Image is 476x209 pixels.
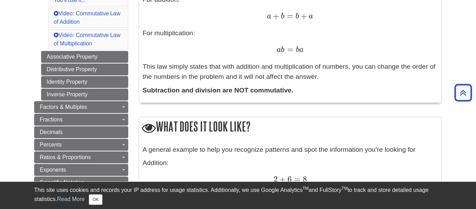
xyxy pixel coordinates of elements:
[292,174,300,184] span: =
[41,89,128,100] a: Inverse Property
[40,179,84,185] span: Scientific Notation
[34,139,128,151] a: Percents
[293,46,299,54] span: b
[40,167,66,173] span: Exponents
[54,32,121,46] a: Video: Commutative Law of Multiplication
[286,174,292,184] span: 6
[34,151,128,163] a: Ratios & Proportions
[41,76,128,88] a: Identity Property
[274,174,278,184] span: 2
[41,51,128,63] a: Associative Property
[281,46,284,54] span: b
[40,129,63,135] span: Decimals
[143,145,438,155] p: A general example to help you recognize patterns and spot the information you're looking for
[284,45,293,54] span: =
[40,154,91,160] span: Ratios & Proportions
[40,142,62,148] span: Percents
[34,164,128,176] a: Exponents
[139,117,442,137] h2: What does it look like?
[34,177,128,188] a: Scientific Notation
[57,196,85,202] a: Read More
[34,186,442,205] div: This site uses cookies and records your IP address for usage statistics. Additionally, we use Goo...
[307,13,313,20] span: a
[284,11,293,21] span: =
[279,13,284,20] span: b
[54,10,121,25] a: Video: Commutative Law of Addition
[34,126,128,138] a: Decimals
[293,13,299,20] span: b
[277,46,281,54] span: a
[40,104,87,110] span: Factors & Multiples
[271,11,279,21] span: +
[143,87,293,94] strong: Subtraction and division are NOT commutative.
[299,46,304,54] span: a
[41,64,128,75] a: Distributive Property
[34,114,128,126] a: Fractions
[341,186,347,191] sup: TM
[278,174,286,184] span: +
[302,186,308,191] sup: TM
[299,11,307,21] span: +
[267,13,271,20] span: a
[452,88,474,97] a: Back to Top
[89,194,102,205] button: Close
[300,174,307,184] span: 8
[40,117,63,122] span: Fractions
[34,101,128,113] a: Factors & Multiples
